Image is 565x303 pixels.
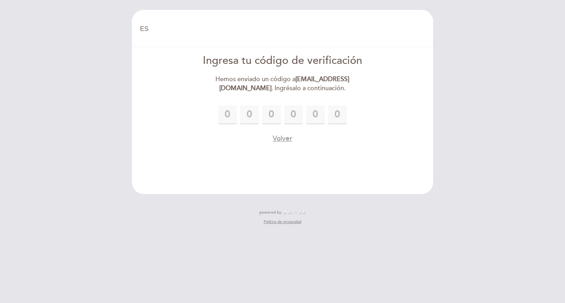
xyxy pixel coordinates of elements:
div: Ingresa tu código de verificación [193,53,373,69]
strong: [EMAIL_ADDRESS][DOMAIN_NAME] [219,75,350,92]
img: MEITRE [283,210,306,214]
input: 0 [306,105,325,124]
input: 0 [218,105,237,124]
span: powered by [259,210,281,215]
div: Hemos enviado un código a . Ingrésalo a continuación. [193,75,373,93]
a: powered by [259,210,306,215]
input: 0 [240,105,259,124]
input: 0 [328,105,347,124]
input: 0 [262,105,281,124]
button: Volver [273,134,292,143]
a: Política de privacidad [264,219,301,225]
input: 0 [284,105,303,124]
